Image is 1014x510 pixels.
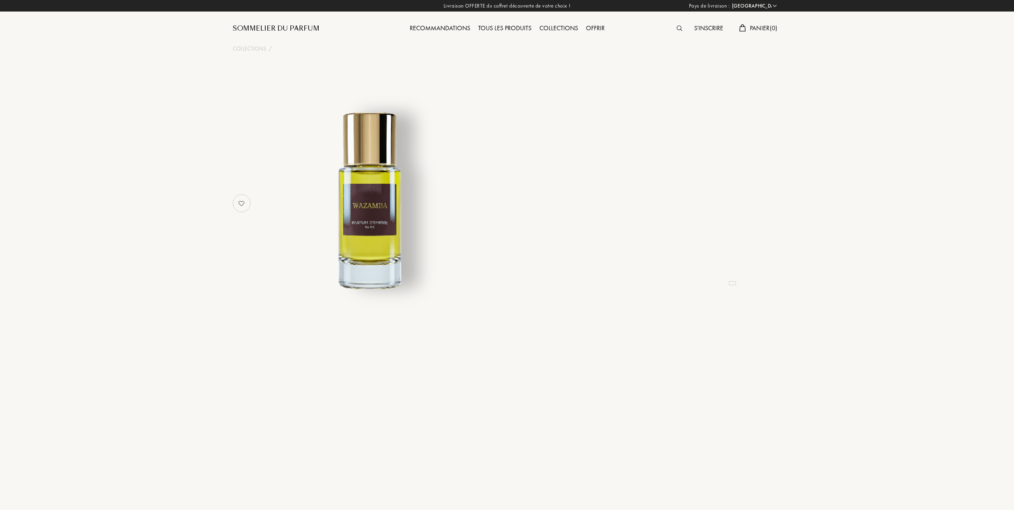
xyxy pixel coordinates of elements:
img: arrow_w.png [772,3,778,9]
img: cart.svg [739,24,745,31]
a: Recommandations [406,24,474,32]
a: Sommelier du Parfum [233,24,319,33]
img: search_icn.svg [677,25,682,31]
a: S'inscrire [690,24,727,32]
span: Pays de livraison : [689,2,730,10]
div: Usage [660,475,693,483]
span: Panier ( 0 ) [750,24,778,32]
div: / [269,45,272,53]
a: Tous les produits [474,24,535,32]
div: / [590,475,609,483]
div: Collections [535,23,582,34]
img: undefined undefined [271,101,468,298]
div: / [640,475,660,483]
div: Pyramide [551,475,590,483]
a: Offrir [582,24,609,32]
div: Profil [609,475,640,483]
a: Collections [535,24,582,32]
div: S'inscrire [690,23,727,34]
a: Collections [233,45,266,53]
div: Tous les produits [474,23,535,34]
div: Offrir [582,23,609,34]
img: no_like_p.png [234,195,249,211]
div: Recommandations [406,23,474,34]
